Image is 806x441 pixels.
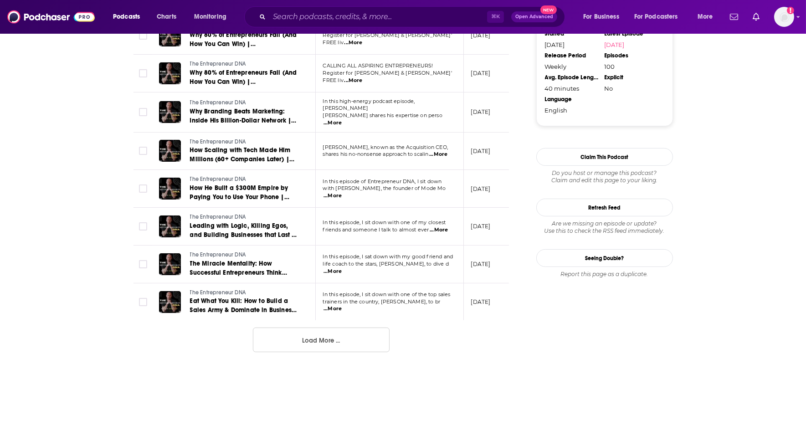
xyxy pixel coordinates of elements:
span: In this episode, I sit down with one of the top sales [323,291,451,297]
span: Charts [157,10,176,23]
button: open menu [188,10,238,24]
a: Seeing Double? [536,249,673,267]
div: 100 [605,63,658,70]
span: Why 80% of Entrepreneurs Fail (And How You Can Win) | [PERSON_NAME] | EP 69 [190,31,297,57]
span: Toggle select row [139,69,147,77]
div: Report this page as a duplicate. [536,271,673,278]
span: ...More [323,119,342,127]
a: The Entrepreneur DNA [190,289,299,297]
span: Why 80% of Entrepreneurs Fail (And How You Can Win) | [PERSON_NAME] | EP 69 [190,69,297,95]
p: [DATE] [471,185,491,193]
span: trainers in the country, [PERSON_NAME], to br [323,298,441,305]
img: Podchaser - Follow, Share and Rate Podcasts [7,8,95,26]
a: [DATE] [605,41,658,48]
span: The Entrepreneur DNA [190,251,246,258]
button: Refresh Feed [536,199,673,216]
div: No [605,85,658,92]
span: Toggle select row [139,222,147,231]
span: In this high-energy podcast episode, [PERSON_NAME] [323,98,415,112]
span: The Entrepreneur DNA [190,289,246,296]
span: shares his no-nonsense approach to scalin [323,151,429,157]
div: Search podcasts, credits, & more... [253,6,574,27]
span: The Entrepreneur DNA [190,138,246,145]
span: [PERSON_NAME], known as the Acquisition CEO, [323,144,448,150]
span: life coach to the stars, [PERSON_NAME], to dive d [323,261,449,267]
a: The Entrepreneur DNA [190,251,299,259]
span: Logged in as jennevievef [774,7,794,27]
a: The Entrepreneur DNA [190,213,299,221]
svg: Add a profile image [787,7,794,14]
span: More [698,10,713,23]
span: with [PERSON_NAME], the founder of Mode Mo [323,185,446,191]
span: In this episode of Entrepreneur DNA, I sit down [323,178,442,185]
span: New [540,5,557,14]
span: Podcasts [113,10,140,23]
button: open menu [691,10,724,24]
span: The Entrepreneur DNA [190,176,246,182]
span: ...More [323,268,342,275]
a: Show notifications dropdown [726,9,742,25]
a: How Scaling with Tech Made Him Millions (60+ Companies Later) | [PERSON_NAME] | EP 67 [190,146,299,164]
span: ⌘ K [487,11,504,23]
p: [DATE] [471,69,491,77]
a: Why 80% of Entrepreneurs Fail (And How You Can Win) | [PERSON_NAME] | EP 69 [190,68,299,87]
span: ...More [344,77,362,84]
a: Eat What You Kill: How to Build a Sales Army & Dominate in Business | [PERSON_NAME] | EP 63 [190,297,299,315]
div: Weekly [545,63,599,70]
span: How Scaling with Tech Made Him Millions (60+ Companies Later) | [PERSON_NAME] | EP 67 [190,146,294,172]
p: [DATE] [471,108,491,116]
span: Toggle select row [139,185,147,193]
p: [DATE] [471,260,491,268]
a: The Entrepreneur DNA [190,60,299,68]
span: Open Advanced [515,15,553,19]
div: Release Period [545,52,599,59]
span: Register for [PERSON_NAME] & [PERSON_NAME]' FREE liv [323,32,452,46]
a: Charts [151,10,182,24]
div: Language [545,96,599,103]
div: Claim and edit this page to your liking. [536,169,673,184]
span: ...More [323,192,342,200]
a: Show notifications dropdown [749,9,763,25]
a: How He Built a $300M Empire by Paying You to Use Your Phone | [PERSON_NAME] | EP 66 [190,184,299,202]
div: English [545,107,599,114]
span: CALLING ALL ASPIRING ENTREPRENEURS! [323,62,433,69]
div: [DATE] [545,41,599,48]
span: Toggle select row [139,298,147,306]
div: 40 minutes [545,85,599,92]
div: Are we missing an episode or update? Use this to check the RSS feed immediately. [536,220,673,235]
span: Toggle select row [139,108,147,116]
span: ...More [430,226,448,234]
span: For Business [583,10,619,23]
button: open menu [107,10,152,24]
span: For Podcasters [634,10,678,23]
p: [DATE] [471,222,491,230]
span: ...More [323,305,342,313]
span: In this episode, I sit down with one of my closest [323,219,446,226]
a: Why 80% of Entrepreneurs Fail (And How You Can Win) | [PERSON_NAME] | EP 69 [190,31,299,49]
span: The Entrepreneur DNA [190,214,246,220]
button: Open AdvancedNew [511,11,557,22]
p: [DATE] [471,298,491,306]
span: ...More [344,39,362,46]
input: Search podcasts, credits, & more... [269,10,487,24]
span: The Entrepreneur DNA [190,99,246,106]
span: friends and someone I talk to almost ever [323,226,429,233]
a: Leading with Logic, Killing Egos, and Building Businesses that Last | Los [PERSON_NAME] | EP 65 [190,221,299,240]
span: Monitoring [194,10,226,23]
span: [PERSON_NAME] shares his expertise on perso [323,112,442,118]
span: Eat What You Kill: How to Build a Sales Army & Dominate in Business | [PERSON_NAME] | EP 63 [190,297,297,323]
a: The Miracle Mentality: How Successful Entrepreneurs Think Differently | [PERSON_NAME] | EP 64 [190,259,299,277]
button: open menu [628,10,691,24]
button: open menu [577,10,631,24]
span: In this episode, I sat down with my good friend and [323,253,453,260]
span: Do you host or manage this podcast? [536,169,673,177]
span: Leading with Logic, Killing Egos, and Building Businesses that Last | Los [PERSON_NAME] | EP 65 [190,222,297,248]
a: The Entrepreneur DNA [190,138,299,146]
img: User Profile [774,7,794,27]
span: ...More [429,151,447,158]
div: Explicit [605,74,658,81]
span: How He Built a $300M Empire by Paying You to Use Your Phone | [PERSON_NAME] | EP 66 [190,184,289,210]
span: Register for [PERSON_NAME] & [PERSON_NAME]' FREE liv [323,70,452,83]
button: Load More ... [253,328,390,352]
